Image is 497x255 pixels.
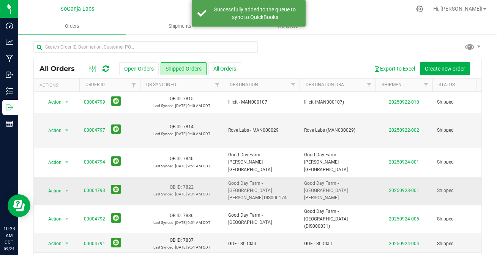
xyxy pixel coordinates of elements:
[55,23,90,30] span: Orders
[433,6,483,12] span: Hi, [PERSON_NAME]!
[153,104,174,108] span: Last Synced:
[84,216,105,223] a: 00004792
[61,6,95,12] span: SoGanja Labs
[175,220,210,225] span: [DATE] 9:51 AM CDT
[6,120,13,127] inline-svg: Reports
[6,22,13,30] inline-svg: Dashboard
[41,186,62,196] span: Action
[306,82,344,87] a: Destination DBA
[420,62,470,75] button: Create new order
[153,245,174,249] span: Last Synced:
[437,216,485,223] span: Shipped
[18,18,126,34] a: Orders
[304,127,371,134] span: Rove Labs (MAN000029)
[211,6,300,21] div: Successfully added to the queue to sync to QuickBooks
[62,238,72,249] span: select
[119,62,159,75] button: Open Orders
[175,192,210,196] span: [DATE] 9:31 AM CDT
[153,164,174,168] span: Last Synced:
[41,125,62,136] span: Action
[230,82,258,87] a: Destination
[8,194,30,217] iframe: Resource center
[128,79,140,91] a: Filter
[437,127,485,134] span: Shipped
[228,127,295,134] span: Rove Labs - MAN000029
[41,238,62,249] span: Action
[41,157,62,168] span: Action
[62,125,72,136] span: select
[33,41,258,53] input: Search Order ID, Destination, Customer PO...
[146,82,176,87] a: QB Sync Info
[389,188,419,193] a: 20250923-001
[183,184,194,190] span: 7822
[153,220,174,225] span: Last Synced:
[437,159,485,166] span: Shipped
[211,79,224,91] a: Filter
[415,5,424,13] div: Manage settings
[41,214,62,224] span: Action
[437,187,485,194] span: Shipped
[153,192,174,196] span: Last Synced:
[161,62,207,75] button: Shipped Orders
[437,240,485,247] span: Shipped
[85,82,105,87] a: Order ID
[183,156,194,161] span: 7840
[84,127,105,134] a: 00004797
[425,66,465,72] span: Create new order
[175,132,210,136] span: [DATE] 9:40 AM CDT
[175,245,210,249] span: [DATE] 9:51 AM CDT
[62,157,72,168] span: select
[287,79,300,91] a: Filter
[437,99,485,106] span: Shipped
[183,124,194,129] span: 7814
[84,240,105,247] a: 00004791
[170,184,182,190] span: QB ID:
[153,132,174,136] span: Last Synced:
[84,159,105,166] a: 00004794
[228,99,295,106] span: Illicit - MAN000107
[389,159,419,165] a: 20250924-001
[39,65,82,73] span: All Orders
[183,238,194,243] span: 7837
[389,241,419,246] a: 20250924-004
[170,156,182,161] span: QB ID:
[3,246,15,252] p: 09/24
[6,87,13,95] inline-svg: Inventory
[170,213,182,218] span: QB ID:
[228,212,295,226] span: Good Day Farm - [GEOGRAPHIC_DATA]
[158,23,202,30] span: Shipments
[39,83,76,88] div: Actions
[170,124,182,129] span: QB ID:
[304,208,371,230] span: Good Day Farm - [GEOGRAPHIC_DATA] (DIS000031)
[84,187,105,194] a: 00004793
[228,180,295,202] span: Good Day Farm - [GEOGRAPHIC_DATA][PERSON_NAME] DIS000174
[304,151,371,173] span: Good Day Farm - [PERSON_NAME][GEOGRAPHIC_DATA]
[304,240,371,247] span: GDF - St. Clair
[439,82,455,87] a: Status
[62,186,72,196] span: select
[84,99,105,106] a: 00004799
[183,213,194,218] span: 7836
[304,180,371,202] span: Good Day Farm - [GEOGRAPHIC_DATA][PERSON_NAME]
[369,62,420,75] button: Export to Excel
[62,97,72,107] span: select
[3,225,15,246] p: 10:33 AM CDT
[389,216,419,222] a: 20250924-005
[175,164,210,168] span: [DATE] 9:51 AM CDT
[420,79,432,91] a: Filter
[6,38,13,46] inline-svg: Analytics
[363,79,376,91] a: Filter
[382,82,404,87] a: Shipment
[6,71,13,79] inline-svg: Inbound
[175,104,210,108] span: [DATE] 9:40 AM CDT
[228,240,295,247] span: GDF - St. Clair
[228,151,295,173] span: Good Day Farm - [PERSON_NAME][GEOGRAPHIC_DATA]
[208,62,241,75] button: All Orders
[389,99,419,105] a: 20250922-010
[389,127,419,133] a: 20250922-002
[126,18,234,34] a: Shipments
[6,104,13,111] inline-svg: Outbound
[304,99,371,106] span: Illicit (MAN000107)
[183,96,194,101] span: 7815
[170,238,182,243] span: QB ID:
